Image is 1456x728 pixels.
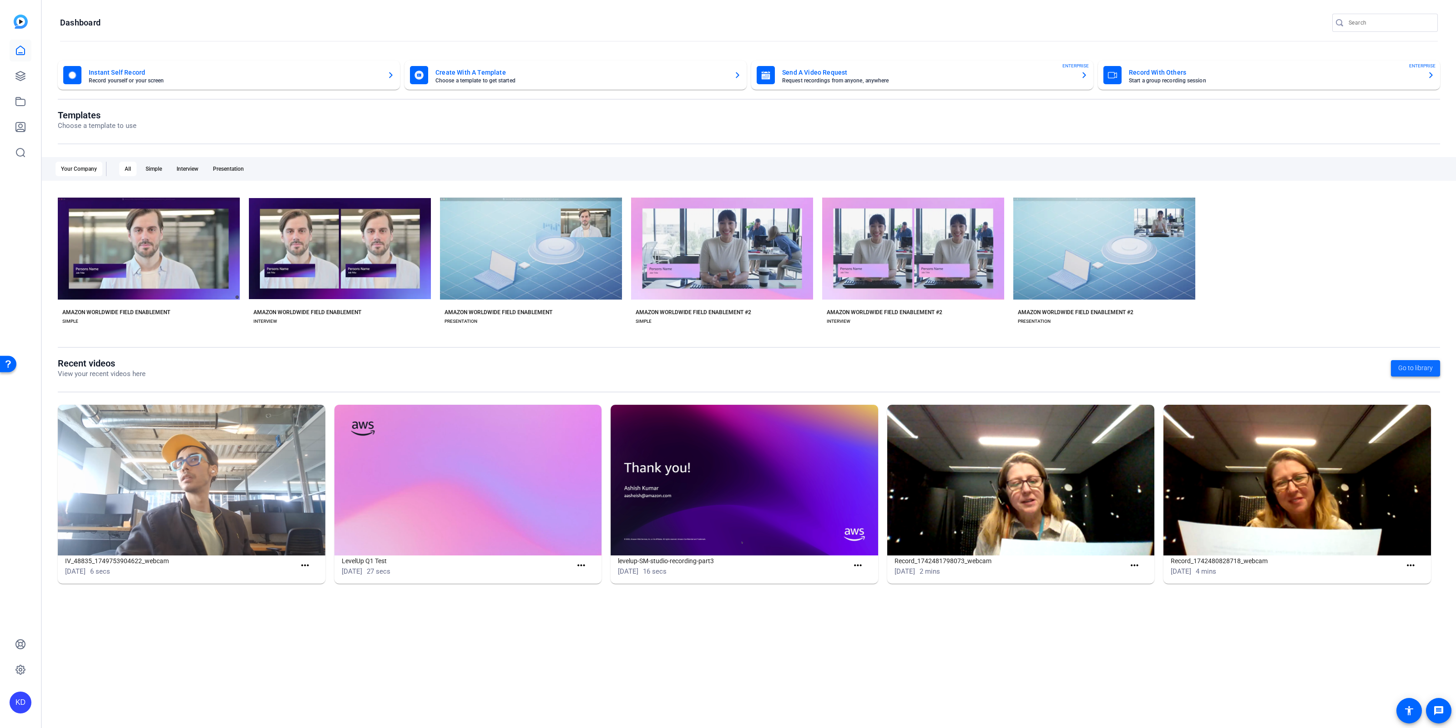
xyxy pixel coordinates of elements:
span: 4 mins [1196,567,1216,575]
img: IV_48835_1749753904622_webcam [58,405,325,555]
div: All [119,162,136,176]
div: AMAZON WORLDWIDE FIELD ENABLEMENT #2 [827,309,942,316]
img: Record_1742481798073_webcam [887,405,1155,555]
h1: IV_48835_1749753904622_webcam [65,555,296,566]
img: levelup-SM-studio-recording-part3 [611,405,878,555]
div: Simple [140,162,167,176]
mat-icon: more_horiz [852,560,864,571]
img: blue-gradient.svg [14,15,28,29]
mat-card-title: Instant Self Record [89,67,380,78]
mat-icon: more_horiz [1129,560,1140,571]
h1: Templates [58,110,136,121]
img: LevelUp Q1 Test [334,405,602,555]
div: PRESENTATION [1018,318,1051,325]
div: INTERVIEW [253,318,277,325]
div: AMAZON WORLDWIDE FIELD ENABLEMENT #2 [1018,309,1133,316]
mat-icon: more_horiz [299,560,311,571]
div: INTERVIEW [827,318,850,325]
span: Go to library [1398,363,1433,373]
mat-icon: message [1433,705,1444,716]
span: [DATE] [618,567,638,575]
mat-card-title: Create With A Template [435,67,727,78]
img: Record_1742480828718_webcam [1163,405,1431,555]
mat-icon: accessibility [1404,705,1415,716]
h1: Record_1742481798073_webcam [895,555,1125,566]
mat-card-subtitle: Request recordings from anyone, anywhere [782,78,1073,83]
h1: Recent videos [58,358,146,369]
div: PRESENTATION [445,318,477,325]
span: 2 mins [920,567,940,575]
button: Record With OthersStart a group recording sessionENTERPRISE [1098,61,1440,90]
div: AMAZON WORLDWIDE FIELD ENABLEMENT [445,309,552,316]
button: Instant Self RecordRecord yourself or your screen [58,61,400,90]
p: View your recent videos here [58,369,146,379]
span: 6 secs [90,567,110,575]
h1: levelup-SM-studio-recording-part3 [618,555,849,566]
div: SIMPLE [62,318,78,325]
mat-card-subtitle: Record yourself or your screen [89,78,380,83]
mat-icon: more_horiz [576,560,587,571]
div: AMAZON WORLDWIDE FIELD ENABLEMENT #2 [636,309,751,316]
h1: Dashboard [60,17,101,28]
h1: LevelUp Q1 Test [342,555,572,566]
div: AMAZON WORLDWIDE FIELD ENABLEMENT [62,309,170,316]
p: Choose a template to use [58,121,136,131]
div: KD [10,692,31,713]
mat-card-title: Record With Others [1129,67,1420,78]
div: Presentation [207,162,249,176]
span: [DATE] [895,567,915,575]
mat-card-title: Send A Video Request [782,67,1073,78]
div: Interview [171,162,204,176]
span: [DATE] [1171,567,1191,575]
a: Go to library [1391,360,1440,377]
div: Your Company [56,162,102,176]
mat-card-subtitle: Choose a template to get started [435,78,727,83]
button: Send A Video RequestRequest recordings from anyone, anywhereENTERPRISE [751,61,1093,90]
h1: Record_1742480828718_webcam [1171,555,1401,566]
div: AMAZON WORLDWIDE FIELD ENABLEMENT [253,309,361,316]
span: ENTERPRISE [1409,62,1436,69]
span: 16 secs [643,567,667,575]
span: [DATE] [65,567,86,575]
input: Search [1349,17,1431,28]
span: ENTERPRISE [1062,62,1089,69]
button: Create With A TemplateChoose a template to get started [404,61,747,90]
div: SIMPLE [636,318,652,325]
mat-card-subtitle: Start a group recording session [1129,78,1420,83]
span: [DATE] [342,567,362,575]
span: 27 secs [367,567,390,575]
mat-icon: more_horiz [1405,560,1416,571]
